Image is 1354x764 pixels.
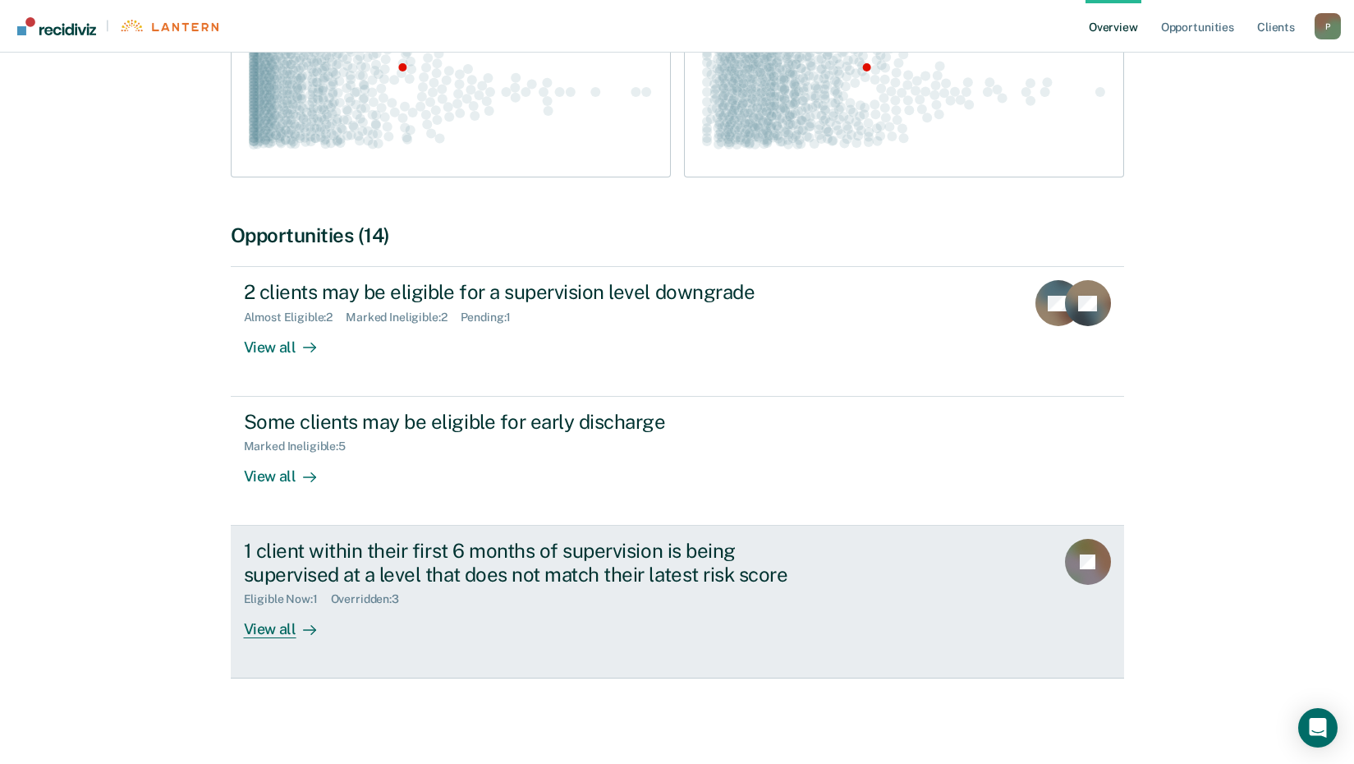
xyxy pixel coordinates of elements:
div: 2 clients may be eligible for a supervision level downgrade [244,280,820,304]
div: 1 client within their first 6 months of supervision is being supervised at a level that does not ... [244,539,820,587]
div: P [1315,13,1341,39]
div: Almost Eligible : 2 [244,311,347,324]
a: Some clients may be eligible for early dischargeMarked Ineligible:5View all [231,397,1124,526]
span: | [96,19,119,33]
div: Pending : 1 [461,311,525,324]
img: Lantern [119,20,218,32]
div: Marked Ineligible : 5 [244,440,359,453]
a: 1 client within their first 6 months of supervision is being supervised at a level that does not ... [231,526,1124,679]
img: Recidiviz [17,17,96,35]
div: Swarm plot of all absconder warrant rates in the state for ALL caseloads, highlighting values of ... [245,19,657,163]
div: Marked Ineligible : 2 [346,311,460,324]
div: Swarm plot of all incarceration rates in the state for ALL caseloads, highlighting values of 51.9... [698,19,1110,163]
div: Opportunities (14) [231,223,1124,247]
div: Overridden : 3 [331,592,412,606]
div: View all [244,324,336,357]
div: Some clients may be eligible for early discharge [244,410,820,434]
div: Open Intercom Messenger [1298,708,1338,748]
a: 2 clients may be eligible for a supervision level downgradeAlmost Eligible:2Marked Ineligible:2Pe... [231,266,1124,396]
div: View all [244,453,336,486]
div: View all [244,606,336,638]
div: Eligible Now : 1 [244,592,331,606]
button: Profile dropdown button [1315,13,1341,39]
